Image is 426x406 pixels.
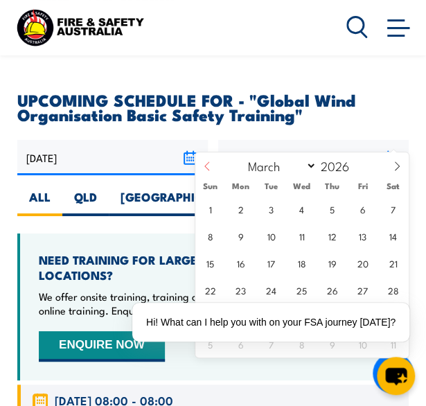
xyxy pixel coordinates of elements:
[258,222,285,249] span: March 10, 2026
[197,222,224,249] span: March 8, 2026
[348,182,378,191] span: Fri
[288,195,315,222] span: March 4, 2026
[17,140,208,175] input: From date
[319,195,346,222] span: March 5, 2026
[380,195,407,222] span: March 7, 2026
[227,249,254,276] span: March 16, 2026
[227,276,254,303] span: March 23, 2026
[319,222,346,249] span: March 12, 2026
[349,222,376,249] span: March 13, 2026
[109,189,255,216] label: [GEOGRAPHIC_DATA]
[197,195,224,222] span: March 1, 2026
[317,182,348,191] span: Thu
[258,249,285,276] span: March 17, 2026
[226,182,256,191] span: Mon
[218,140,409,175] input: To date
[377,357,415,395] button: chat-button
[39,252,390,283] h4: NEED TRAINING FOR LARGER GROUPS OR MULTIPLE LOCATIONS?
[288,222,315,249] span: March 11, 2026
[195,182,226,191] span: Sun
[256,182,287,191] span: Tue
[258,276,285,303] span: March 24, 2026
[241,157,317,175] select: Month
[17,92,409,121] h2: UPCOMING SCHEDULE FOR - "Global Wind Organisation Basic Safety Training"
[319,276,346,303] span: March 26, 2026
[288,276,315,303] span: March 25, 2026
[62,189,109,216] label: QLD
[319,249,346,276] span: March 19, 2026
[39,331,165,362] button: ENQUIRE NOW
[349,195,376,222] span: March 6, 2026
[380,222,407,249] span: March 14, 2026
[288,249,315,276] span: March 18, 2026
[380,249,407,276] span: March 21, 2026
[349,249,376,276] span: March 20, 2026
[378,182,409,191] span: Sat
[258,195,285,222] span: March 3, 2026
[227,222,254,249] span: March 9, 2026
[317,157,362,174] input: Year
[349,276,376,303] span: March 27, 2026
[132,303,409,342] div: Hi! What can I help you with on your FSA journey [DATE]?
[287,182,317,191] span: Wed
[39,290,390,317] p: We offer onsite training, training at our centres, multisite solutions as well as online training...
[380,276,407,303] span: March 28, 2026
[17,189,62,216] label: ALL
[197,276,224,303] span: March 22, 2026
[227,195,254,222] span: March 2, 2026
[197,249,224,276] span: March 15, 2026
